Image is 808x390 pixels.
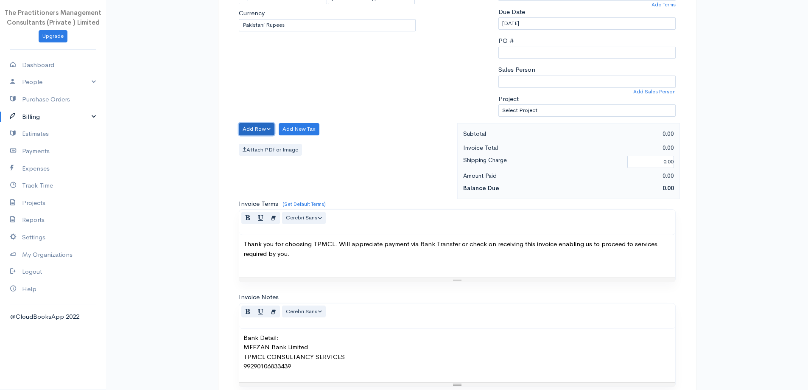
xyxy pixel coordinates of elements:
div: Subtotal [459,129,569,139]
button: Underline (CTRL+U) [254,306,267,318]
input: dd-mm-yyyy [498,17,676,30]
div: 0.00 [568,171,678,181]
button: Add Row [239,123,275,135]
label: Due Date [498,7,525,17]
span: 0.00 [663,184,674,192]
div: Amount Paid [459,171,569,181]
span: The Practitioners Management Consultants (Private ) Limited [5,8,101,26]
div: Shipping Charge [459,155,623,169]
p: Bank Detail: MEEZAN Bank Limited TPMCL CONSULTANCY SERVICES 99290106833439 [243,333,671,371]
span: Thank you for choosing TPMCL. Will appreciate payment via Bank Transfer or check on receiving thi... [243,240,657,258]
a: Add Sales Person [633,88,676,95]
button: Font Family [282,306,326,318]
label: Currency [239,8,265,18]
label: Invoice Terms [239,199,278,209]
div: Resize [239,278,675,282]
div: 0.00 [568,129,678,139]
button: Underline (CTRL+U) [254,212,267,224]
label: Invoice Notes [239,292,279,302]
button: Font Family [282,212,326,224]
div: Resize [239,383,675,387]
div: Invoice Total [459,143,569,153]
div: 0.00 [568,143,678,153]
div: @CloudBooksApp 2022 [10,312,96,322]
button: Bold (CTRL+B) [241,212,254,224]
a: Upgrade [39,30,67,42]
label: Sales Person [498,65,535,75]
label: PO # [498,36,514,46]
a: (Set Default Terms) [282,201,326,208]
button: Bold (CTRL+B) [241,306,254,318]
label: Attach PDf or Image [239,144,302,156]
span: Cerebri Sans [286,214,317,221]
a: Add Terms [651,1,676,8]
label: Project [498,94,519,104]
button: Add New Tax [279,123,319,135]
button: Remove Font Style (CTRL+\) [267,306,280,318]
span: Cerebri Sans [286,308,317,315]
strong: Balance Due [463,184,499,192]
button: Remove Font Style (CTRL+\) [267,212,280,224]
